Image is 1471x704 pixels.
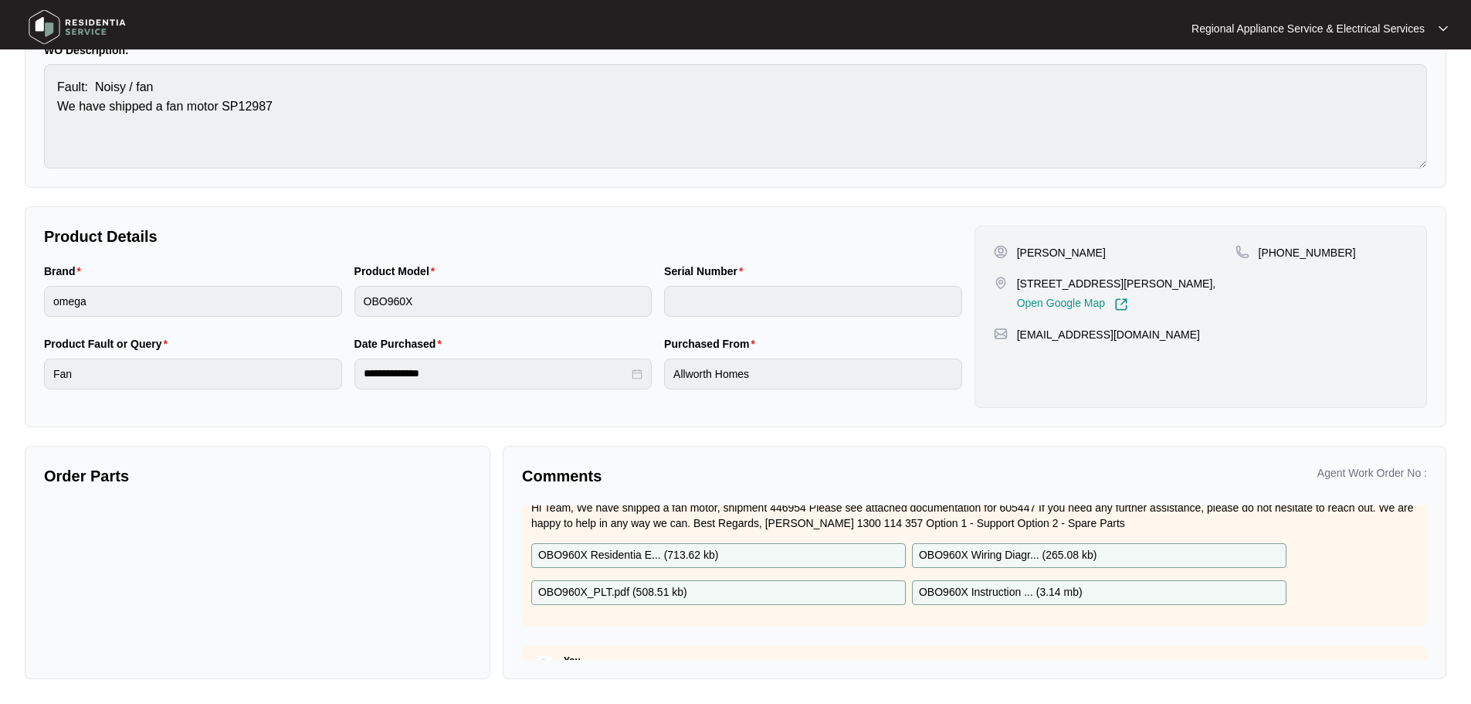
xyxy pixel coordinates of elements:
img: map-pin [1235,245,1249,259]
p: Regional Appliance Service & Electrical Services [1191,21,1425,36]
p: Product Details [44,226,962,247]
input: Purchased From [664,359,962,389]
label: Product Fault or Query [44,336,174,352]
p: [EMAIL_ADDRESS][DOMAIN_NAME] [1017,327,1200,342]
img: dropdown arrow [1439,25,1448,32]
p: [PERSON_NAME] [1017,245,1106,260]
input: Product Fault or Query [44,359,342,389]
a: Open Google Map [1017,298,1128,311]
p: OBO960X_PLT.pdf ( 508.51 kb ) [538,584,687,601]
p: You [564,655,581,667]
p: OBO960X Residentia E... ( 713.62 kb ) [538,547,719,564]
textarea: Fault: Noisy / fan We have shipped a fan motor SP12987 [44,64,1427,168]
label: Date Purchased [354,336,448,352]
img: Link-External [1114,298,1128,311]
img: map-pin [994,327,1008,341]
p: [PHONE_NUMBER] [1259,245,1356,260]
label: Purchased From [664,336,761,352]
input: Product Model [354,286,652,317]
label: Product Model [354,264,442,279]
img: user.svg [532,655,555,678]
p: [STREET_ADDRESS][PERSON_NAME], [1017,276,1216,291]
label: Brand [44,264,87,279]
img: residentia service logo [23,4,131,50]
img: user-pin [994,245,1008,259]
p: Agent Work Order No : [1317,465,1427,481]
input: Serial Number [664,286,962,317]
input: Brand [44,286,342,317]
img: map-pin [994,276,1008,290]
p: Comments [522,465,964,487]
p: Hi Team, We have shipped a fan motor, shipment 446954 Please see attached documentation for 60544... [531,500,1418,531]
label: Serial Number [664,264,749,279]
p: OBO960X Instruction ... ( 3.14 mb ) [919,584,1083,601]
p: OBO960X Wiring Diagr... ( 265.08 kb ) [919,547,1096,564]
input: Date Purchased [364,366,629,382]
p: Order Parts [44,465,471,487]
